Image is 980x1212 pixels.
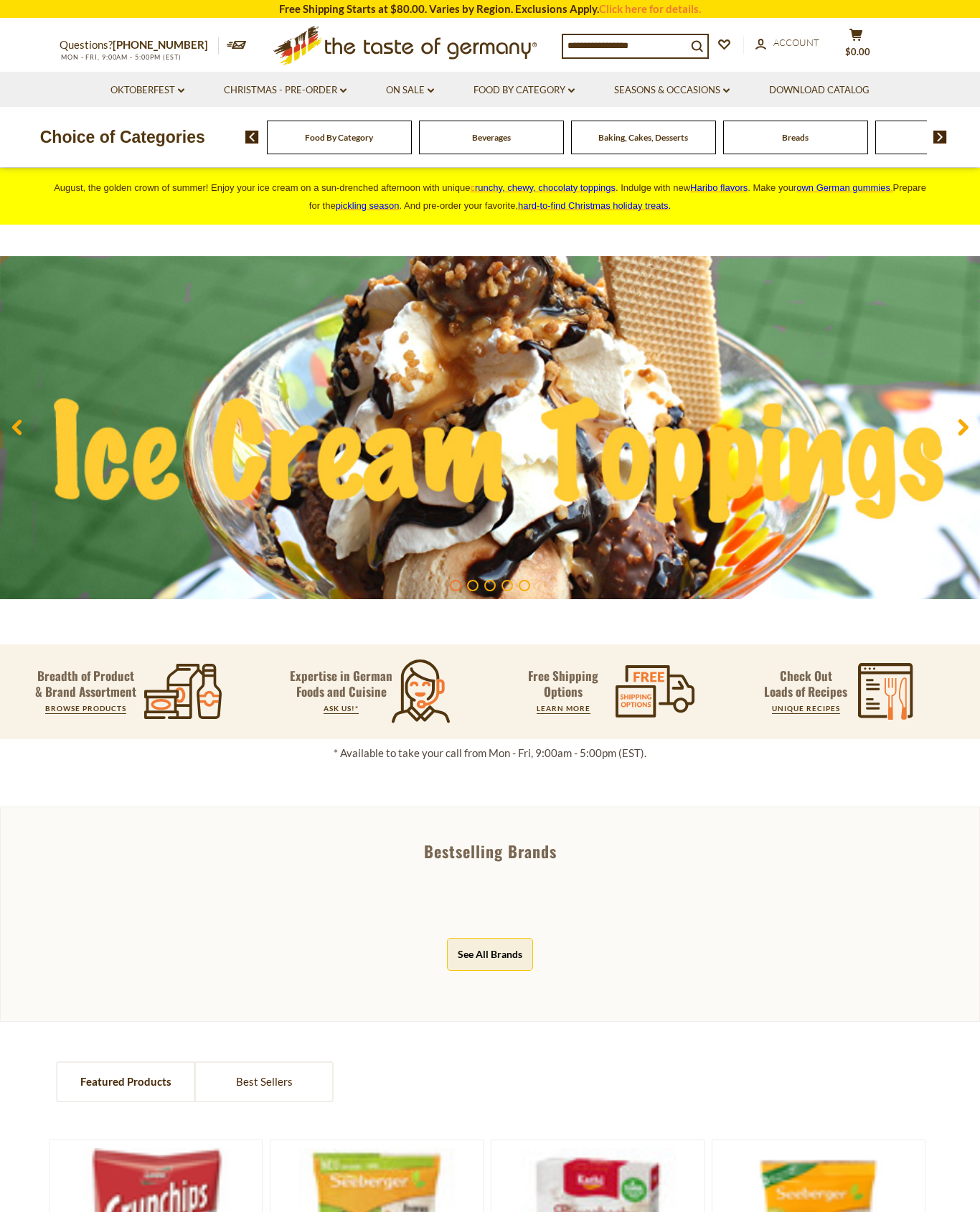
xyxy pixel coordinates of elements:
a: LEARN MORE [537,704,590,713]
a: Breads [782,132,809,143]
span: runchy, chewy, chocolaty toppings [475,182,616,193]
a: Haribo flavors [690,182,748,193]
p: Breadth of Product & Brand Assortment [35,668,136,700]
a: Account [755,35,819,51]
a: [PHONE_NUMBER] [113,38,208,51]
p: Questions? [60,36,219,55]
a: Baking, Cakes, Desserts [598,132,688,143]
a: hard-to-find Christmas holiday treats [518,200,669,211]
a: pickling season [336,200,400,211]
a: own German gummies. [796,182,892,193]
a: Oktoberfest [110,83,184,98]
a: crunchy, chewy, chocolaty toppings [470,182,616,193]
a: UNIQUE RECIPES [772,704,840,713]
img: next arrow [933,131,947,144]
a: Click here for details. [599,2,701,15]
p: Free Shipping Options [516,668,611,700]
a: Food By Category [305,132,373,143]
a: Seasons & Occasions [614,83,730,98]
span: MON - FRI, 9:00AM - 5:00PM (EST) [60,53,182,61]
span: Account [773,37,819,48]
button: $0.00 [834,28,877,64]
button: See All Brands [447,938,533,970]
span: . [518,200,671,211]
span: $0.00 [845,46,870,57]
span: own German gummies [796,182,890,193]
p: Expertise in German Foods and Cuisine [290,668,393,700]
a: On Sale [386,83,434,98]
div: Bestselling Brands [1,843,979,859]
img: previous arrow [245,131,259,144]
a: Food By Category [473,83,575,98]
span: August, the golden crown of summer! Enjoy your ice cream on a sun-drenched afternoon with unique ... [54,182,926,211]
a: Christmas - PRE-ORDER [224,83,347,98]
a: Download Catalog [769,83,870,98]
a: BROWSE PRODUCTS [45,704,126,713]
a: Beverages [472,132,511,143]
a: Featured Products [57,1063,194,1101]
a: Best Sellers [196,1063,332,1101]
a: ASK US!* [324,704,359,713]
p: Check Out Loads of Recipes [764,668,847,700]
